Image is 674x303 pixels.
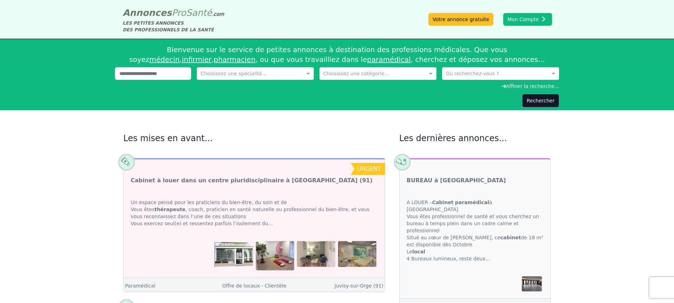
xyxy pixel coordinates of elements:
strong: thérapeute [155,207,186,212]
div: À LOUER – à [GEOGRAPHIC_DATA] Vous êtes professionnel de santé et vous cherchez un bureau à temps... [400,192,550,269]
a: AnnoncesProSanté.com [123,7,224,18]
a: Cabinet à louer dans un centre pluridisciplinaire à [GEOGRAPHIC_DATA] (91) [131,176,372,185]
span: .com [212,11,224,17]
h2: Les dernières annonces... [399,133,551,144]
a: Juvisy-sur-Orge (91) [335,283,383,289]
a: Offre de locaux - Clientèle [222,283,286,289]
strong: local [412,249,425,254]
a: paramédical [367,55,410,64]
img: Cabinet à louer dans un centre pluridisciplinaire à Juvisy-sur-Orge (91) [256,241,294,270]
h2: Les mises en avant... [123,133,385,144]
img: Cabinet à louer dans un centre pluridisciplinaire à Juvisy-sur-Orge (91) [297,241,335,266]
a: médecin [149,55,180,64]
img: Cabinet à louer dans un centre pluridisciplinaire à Juvisy-sur-Orge (91) [214,241,253,270]
a: Paramédical [125,283,155,289]
span: Annonces [123,7,172,18]
a: pharmacien [214,55,255,64]
strong: Cabinet [432,200,454,205]
div: Bienvenue sur le service de petites annonces à destination des professions médicales. Que vous so... [115,42,559,67]
img: Cabinet à louer dans un centre pluridisciplinaire à Juvisy-sur-Orge (91) [338,241,376,266]
div: Affiner la recherche... [115,83,559,90]
a: infirmier [182,55,211,64]
span: Santé [186,7,212,18]
img: BUREAU à DONNEVILLE [522,276,542,291]
a: BUREAU à [GEOGRAPHIC_DATA] [407,176,506,185]
strong: paramédical [455,200,489,205]
button: Rechercher [522,94,559,107]
button: Mon Compte [503,13,552,26]
div: Un espace pensé pour les praticiens du bien-être, du soin et de Vous êtes , coach, praticien en s... [124,192,385,234]
span: urgent [357,165,381,172]
span: Pro [172,7,186,18]
a: Votre annonce gratuite [428,13,493,26]
strong: cabinet [500,235,521,240]
div: LES PETITES ANNONCES DES PROFESSIONNELS DE LA SANTÉ [123,20,224,33]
